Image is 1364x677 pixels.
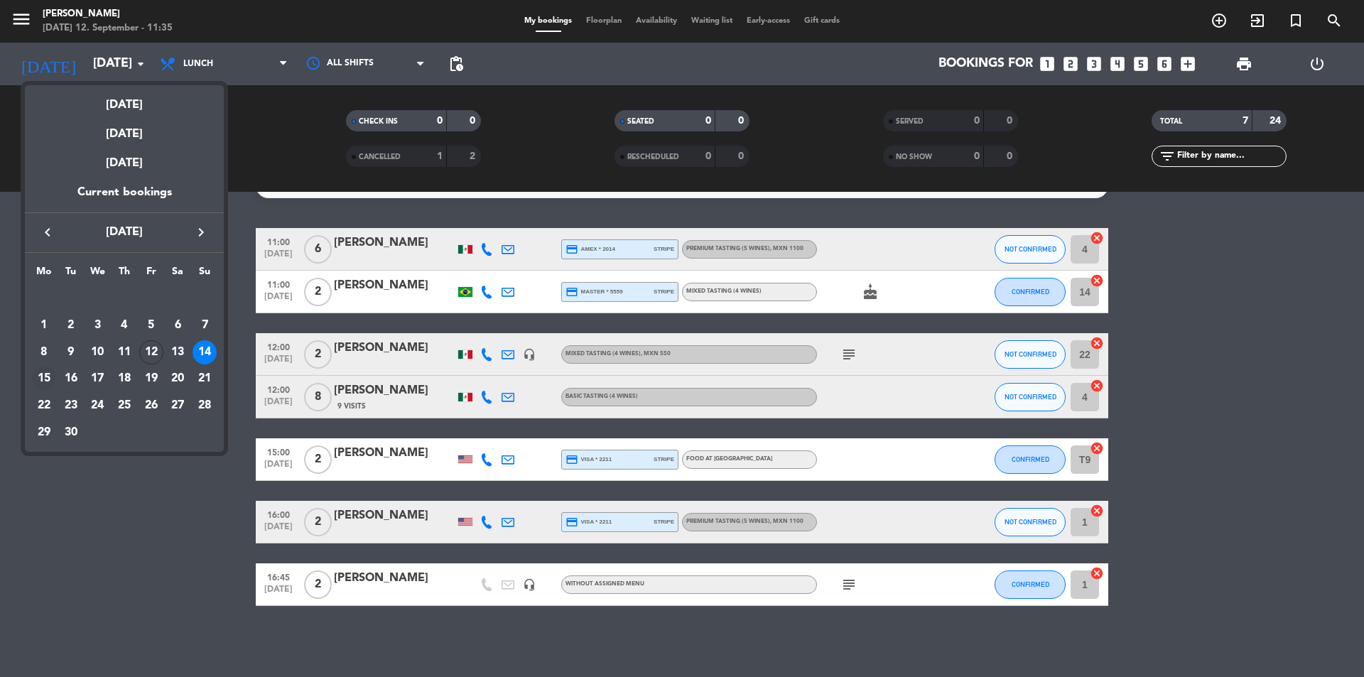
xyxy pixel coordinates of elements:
[138,264,165,286] th: Friday
[191,392,218,419] td: September 28, 2025
[111,312,138,339] td: September 4, 2025
[58,392,85,419] td: September 23, 2025
[84,339,111,366] td: September 10, 2025
[58,312,85,339] td: September 2, 2025
[84,365,111,392] td: September 17, 2025
[59,421,83,445] div: 30
[111,392,138,419] td: September 25, 2025
[138,392,165,419] td: September 26, 2025
[58,339,85,366] td: September 9, 2025
[139,313,163,337] div: 5
[165,312,192,339] td: September 6, 2025
[31,285,218,312] td: SEP
[139,340,163,364] div: 12
[112,340,136,364] div: 11
[165,264,192,286] th: Saturday
[25,85,224,114] div: [DATE]
[32,367,56,391] div: 15
[166,367,190,391] div: 20
[111,365,138,392] td: September 18, 2025
[58,419,85,446] td: September 30, 2025
[193,313,217,337] div: 7
[31,392,58,419] td: September 22, 2025
[111,264,138,286] th: Thursday
[32,313,56,337] div: 1
[191,312,218,339] td: September 7, 2025
[85,313,109,337] div: 3
[84,392,111,419] td: September 24, 2025
[191,365,218,392] td: September 21, 2025
[58,264,85,286] th: Tuesday
[31,419,58,446] td: September 29, 2025
[166,313,190,337] div: 6
[193,394,217,418] div: 28
[60,223,188,242] span: [DATE]
[193,367,217,391] div: 21
[84,312,111,339] td: September 3, 2025
[25,114,224,143] div: [DATE]
[32,394,56,418] div: 22
[31,264,58,286] th: Monday
[25,183,224,212] div: Current bookings
[25,143,224,183] div: [DATE]
[193,340,217,364] div: 14
[165,392,192,419] td: September 27, 2025
[138,339,165,366] td: September 12, 2025
[112,313,136,337] div: 4
[31,339,58,366] td: September 8, 2025
[166,340,190,364] div: 13
[84,264,111,286] th: Wednesday
[31,365,58,392] td: September 15, 2025
[188,223,214,242] button: keyboard_arrow_right
[139,394,163,418] div: 26
[59,394,83,418] div: 23
[191,264,218,286] th: Sunday
[112,394,136,418] div: 25
[139,367,163,391] div: 19
[138,365,165,392] td: September 19, 2025
[193,224,210,241] i: keyboard_arrow_right
[39,224,56,241] i: keyboard_arrow_left
[58,365,85,392] td: September 16, 2025
[111,339,138,366] td: September 11, 2025
[35,223,60,242] button: keyboard_arrow_left
[138,312,165,339] td: September 5, 2025
[191,339,218,366] td: September 14, 2025
[31,312,58,339] td: September 1, 2025
[59,340,83,364] div: 9
[32,421,56,445] div: 29
[112,367,136,391] div: 18
[85,367,109,391] div: 17
[59,313,83,337] div: 2
[85,394,109,418] div: 24
[85,340,109,364] div: 10
[32,340,56,364] div: 8
[59,367,83,391] div: 16
[165,365,192,392] td: September 20, 2025
[166,394,190,418] div: 27
[165,339,192,366] td: September 13, 2025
